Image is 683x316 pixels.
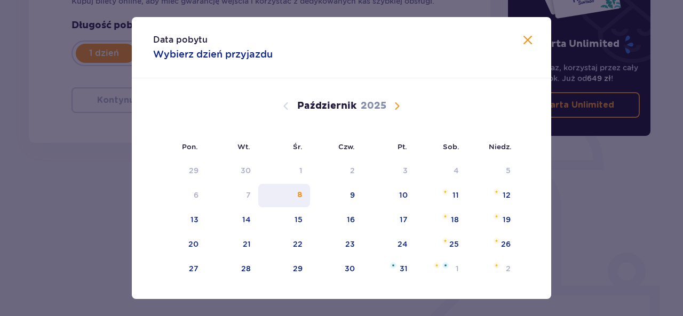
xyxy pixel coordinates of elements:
td: piątek, 31 października 2025 [362,257,415,281]
img: Pomarańczowa gwiazdka [442,189,449,195]
div: 5 [506,165,511,176]
img: Pomarańczowa gwiazdka [442,213,449,220]
small: Wt. [237,142,250,151]
td: poniedziałek, 20 października 2025 [153,233,206,256]
div: 9 [350,190,355,200]
td: Data niedostępna. piątek, 3 października 2025 [362,159,415,183]
div: 11 [452,190,459,200]
td: czwartek, 23 października 2025 [310,233,363,256]
small: Sob. [443,142,459,151]
img: Pomarańczowa gwiazdka [493,213,500,220]
td: wtorek, 14 października 2025 [206,208,259,232]
td: niedziela, 19 października 2025 [466,208,518,232]
img: Pomarańczowa gwiazdka [493,189,500,195]
div: 13 [190,214,198,225]
small: Pt. [398,142,407,151]
div: 2 [506,263,511,274]
td: poniedziałek, 27 października 2025 [153,257,206,281]
img: Pomarańczowa gwiazdka [493,238,500,244]
td: Data niedostępna. wtorek, 30 września 2025 [206,159,259,183]
div: 30 [241,165,251,176]
td: Data niedostępna. sobota, 4 października 2025 [415,159,467,183]
td: środa, 15 października 2025 [258,208,310,232]
div: 22 [293,239,303,249]
div: 16 [347,214,355,225]
button: Zamknij [521,34,534,47]
td: sobota, 1 listopada 2025 [415,257,467,281]
td: wtorek, 28 października 2025 [206,257,259,281]
img: Pomarańczowa gwiazdka [493,262,500,269]
td: poniedziałek, 13 października 2025 [153,208,206,232]
div: 28 [241,263,251,274]
td: Data niedostępna. wtorek, 7 października 2025 [206,184,259,207]
div: 8 [297,190,303,200]
p: 2025 [361,100,386,112]
div: 7 [246,190,251,200]
td: wtorek, 21 października 2025 [206,233,259,256]
small: Czw. [338,142,355,151]
td: środa, 29 października 2025 [258,257,310,281]
td: niedziela, 12 października 2025 [466,184,518,207]
div: 14 [242,214,251,225]
div: 3 [403,165,408,176]
td: Data niedostępna. poniedziałek, 6 października 2025 [153,184,206,207]
div: 27 [189,263,198,274]
small: Pon. [182,142,198,151]
div: 29 [189,165,198,176]
td: czwartek, 16 października 2025 [310,208,363,232]
small: Śr. [293,142,303,151]
div: 6 [194,190,198,200]
td: Data niedostępna. niedziela, 5 października 2025 [466,159,518,183]
div: 1 [299,165,303,176]
td: środa, 22 października 2025 [258,233,310,256]
div: 17 [400,214,408,225]
div: 2 [350,165,355,176]
td: piątek, 17 października 2025 [362,208,415,232]
div: 19 [503,214,511,225]
div: 10 [399,190,408,200]
img: Niebieska gwiazdka [442,262,449,269]
div: 25 [449,239,459,249]
td: sobota, 11 października 2025 [415,184,467,207]
td: niedziela, 26 października 2025 [466,233,518,256]
div: 1 [456,263,459,274]
img: Niebieska gwiazdka [390,262,396,269]
div: 26 [501,239,511,249]
div: 18 [451,214,459,225]
img: Pomarańczowa gwiazdka [433,262,440,269]
small: Niedz. [489,142,512,151]
div: 24 [398,239,408,249]
p: Październik [297,100,356,112]
div: 12 [503,190,511,200]
div: 21 [243,239,251,249]
td: sobota, 25 października 2025 [415,233,467,256]
button: Następny miesiąc [391,100,403,112]
div: 23 [345,239,355,249]
p: Wybierz dzień przyjazdu [153,48,273,61]
td: środa, 8 października 2025 [258,184,310,207]
div: 30 [345,263,355,274]
p: Data pobytu [153,34,208,46]
div: 29 [293,263,303,274]
td: piątek, 24 października 2025 [362,233,415,256]
img: Pomarańczowa gwiazdka [442,238,449,244]
td: czwartek, 9 października 2025 [310,184,363,207]
button: Poprzedni miesiąc [280,100,292,112]
td: sobota, 18 października 2025 [415,208,467,232]
td: czwartek, 30 października 2025 [310,257,363,281]
div: 4 [454,165,459,176]
div: 15 [295,214,303,225]
div: 20 [188,239,198,249]
td: Data niedostępna. czwartek, 2 października 2025 [310,159,363,183]
td: piątek, 10 października 2025 [362,184,415,207]
td: niedziela, 2 listopada 2025 [466,257,518,281]
td: Data niedostępna. poniedziałek, 29 września 2025 [153,159,206,183]
td: Data niedostępna. środa, 1 października 2025 [258,159,310,183]
div: 31 [400,263,408,274]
